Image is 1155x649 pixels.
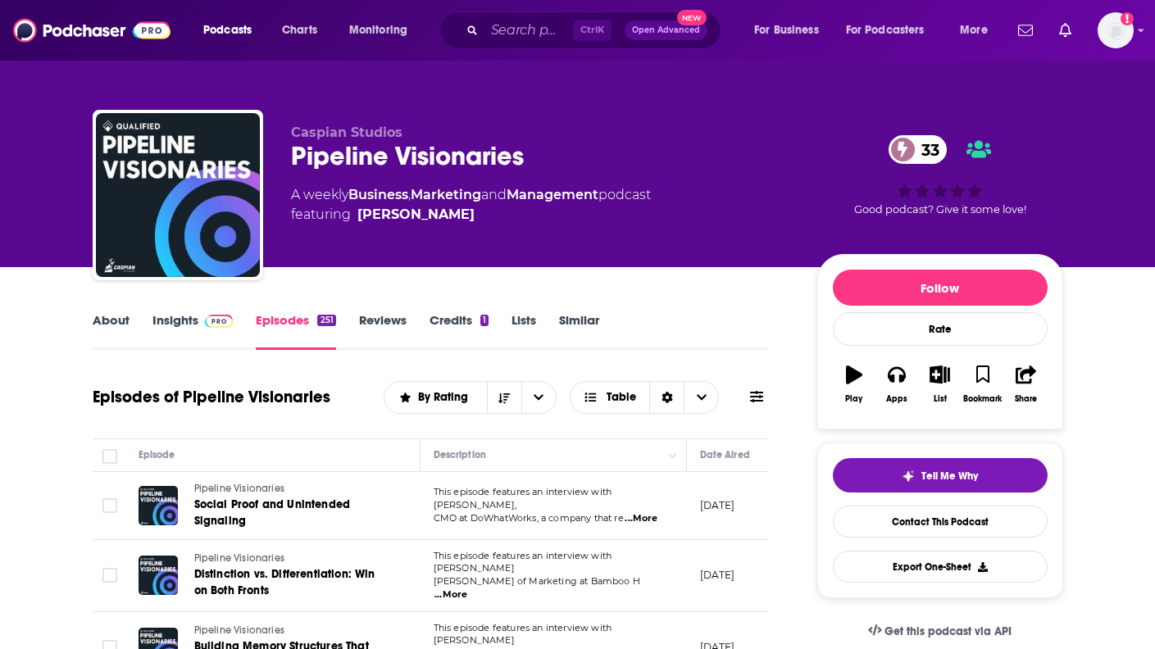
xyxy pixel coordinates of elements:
[384,381,557,414] h2: Choose List sort
[833,551,1048,583] button: Export One-Sheet
[194,482,391,497] a: Pipeline Visionaries
[194,552,284,564] span: Pipeline Visionaries
[194,567,375,597] span: Distinction vs. Differentiation: Win on Both Fronts
[291,205,651,225] span: featuring
[357,205,475,225] a: Ian Faison
[700,445,750,465] div: Date Aired
[1053,16,1078,44] a: Show notifications dropdown
[480,315,489,326] div: 1
[194,497,391,529] a: Social Proof and Unintended Signaling
[607,392,636,403] span: Table
[194,624,284,636] span: Pipeline Visionaries
[921,470,978,483] span: Tell Me Why
[455,11,737,49] div: Search podcasts, credits, & more...
[93,387,330,407] h1: Episodes of Pipeline Visionaries
[1098,12,1134,48] img: User Profile
[886,394,907,404] div: Apps
[845,394,862,404] div: Play
[573,20,612,41] span: Ctrl K
[384,392,487,403] button: open menu
[434,588,467,601] span: ...More
[1012,16,1039,44] a: Show notifications dropdown
[487,382,521,413] button: Sort Direction
[625,512,657,525] span: ...More
[512,312,536,350] a: Lists
[348,187,408,202] a: Business
[93,312,130,350] a: About
[833,355,875,414] button: Play
[434,512,624,524] span: CMO at DoWhatWorks, a company that re
[152,312,234,350] a: InsightsPodchaser Pro
[507,187,598,202] a: Management
[905,135,948,164] span: 33
[481,187,507,202] span: and
[570,381,720,414] button: Choose View
[194,566,391,599] a: Distinction vs. Differentiation: Win on Both Fronts
[282,19,317,42] span: Charts
[559,312,599,350] a: Similar
[743,17,839,43] button: open menu
[194,483,284,494] span: Pipeline Visionaries
[194,551,391,566] a: Pipeline Visionaries
[889,135,948,164] a: 33
[817,125,1063,226] div: 33Good podcast? Give it some love!
[411,187,481,202] a: Marketing
[948,17,1008,43] button: open menu
[663,446,683,465] button: Column Actions
[430,312,489,350] a: Credits1
[521,382,556,413] button: open menu
[418,392,474,403] span: By Rating
[846,19,925,42] span: For Podcasters
[754,19,819,42] span: For Business
[963,394,1002,404] div: Bookmark
[256,312,335,350] a: Episodes251
[291,125,402,140] span: Caspian Studios
[934,394,947,404] div: List
[102,498,117,513] span: Toggle select row
[194,497,351,528] span: Social Proof and Unintended Signaling
[359,312,407,350] a: Reviews
[1121,12,1134,25] svg: Add a profile image
[833,506,1048,538] a: Contact This Podcast
[902,470,915,483] img: tell me why sparkle
[203,19,252,42] span: Podcasts
[884,624,1012,638] span: Get this podcast via API
[291,185,651,225] div: A weekly podcast
[625,20,707,40] button: Open AdvancedNew
[835,17,948,43] button: open menu
[13,15,171,46] img: Podchaser - Follow, Share and Rate Podcasts
[271,17,327,43] a: Charts
[833,458,1048,492] button: tell me why sparkleTell Me Why
[434,550,612,574] span: This episode features an interview with [PERSON_NAME]
[194,624,391,638] a: Pipeline Visionaries
[102,568,117,583] span: Toggle select row
[962,355,1004,414] button: Bookmark
[1004,355,1047,414] button: Share
[1098,12,1134,48] button: Show profile menu
[918,355,961,414] button: List
[632,26,700,34] span: Open Advanced
[317,315,335,326] div: 251
[854,203,1026,216] span: Good podcast? Give it some love!
[1098,12,1134,48] span: Logged in as kkitamorn
[434,622,612,647] span: This episode features an interview with [PERSON_NAME]
[338,17,429,43] button: open menu
[875,355,918,414] button: Apps
[649,382,684,413] div: Sort Direction
[833,312,1048,346] div: Rate
[833,270,1048,306] button: Follow
[96,113,260,277] img: Pipeline Visionaries
[408,187,411,202] span: ,
[434,445,486,465] div: Description
[484,17,573,43] input: Search podcasts, credits, & more...
[192,17,273,43] button: open menu
[205,315,234,328] img: Podchaser Pro
[677,10,707,25] span: New
[349,19,407,42] span: Monitoring
[1015,394,1037,404] div: Share
[960,19,988,42] span: More
[700,498,735,512] p: [DATE]
[139,445,175,465] div: Episode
